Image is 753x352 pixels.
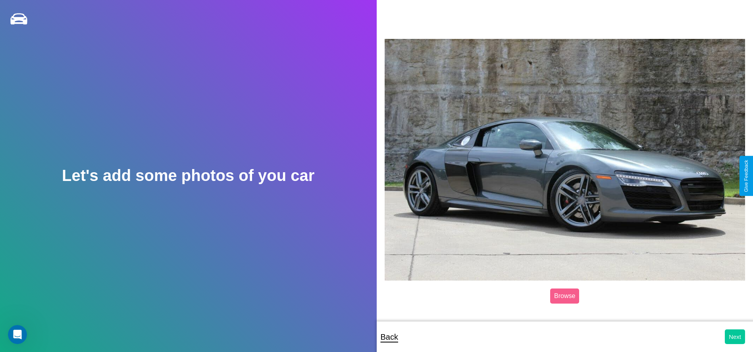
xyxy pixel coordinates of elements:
iframe: Intercom live chat [8,325,27,344]
p: Back [381,330,398,344]
label: Browse [550,289,579,304]
button: Next [725,329,745,344]
img: posted [385,39,745,281]
div: Give Feedback [743,160,749,192]
h2: Let's add some photos of you car [62,167,314,185]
